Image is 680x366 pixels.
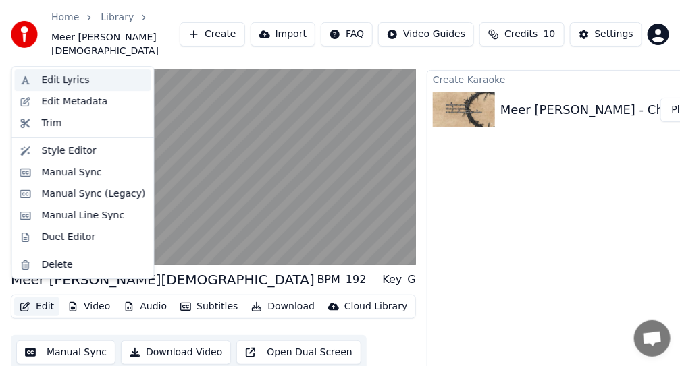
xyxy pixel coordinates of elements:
div: Meer [PERSON_NAME][DEMOGRAPHIC_DATA] [11,270,315,289]
div: Cloud Library [344,300,407,313]
a: Open chat [634,320,671,357]
div: Settings [595,28,633,41]
button: Download [246,297,320,316]
a: Home [51,11,79,24]
div: Manual Line Sync [42,209,125,222]
div: Manual Sync [42,166,102,179]
a: Library [101,11,134,24]
button: Open Dual Screen [236,340,361,365]
div: BPM [317,272,340,288]
button: Settings [570,22,642,47]
div: Style Editor [42,144,97,158]
button: Video [62,297,115,316]
button: Video Guides [378,22,474,47]
img: youka [11,21,38,48]
button: Download Video [121,340,231,365]
div: 192 [346,272,367,288]
button: Import [251,22,315,47]
button: Subtitles [175,297,243,316]
button: Manual Sync [16,340,115,365]
span: Credits [504,28,538,41]
div: G [408,272,416,288]
div: Duet Editor [42,231,96,244]
button: FAQ [321,22,373,47]
button: Credits10 [479,22,564,47]
div: Key [383,272,402,288]
span: Meer [PERSON_NAME][DEMOGRAPHIC_DATA] [51,31,180,58]
div: Trim [42,117,62,130]
div: Delete [42,258,73,272]
button: Edit [14,297,59,316]
button: Audio [118,297,172,316]
button: Create [180,22,245,47]
nav: breadcrumb [51,11,180,58]
div: Edit Lyrics [42,73,90,87]
div: Edit Metadata [42,95,108,109]
div: Manual Sync (Legacy) [42,187,146,201]
span: 10 [544,28,556,41]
